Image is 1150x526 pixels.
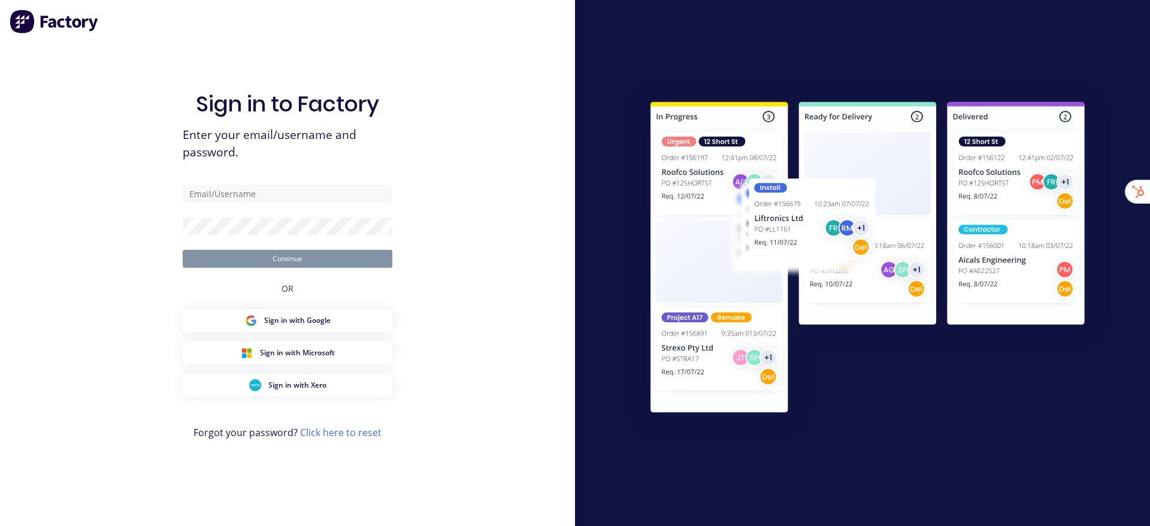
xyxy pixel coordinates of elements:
[249,379,261,391] img: Xero Sign in
[282,268,293,309] div: OR
[260,347,335,358] span: Sign in with Microsoft
[10,10,99,34] img: Factory
[196,91,379,117] h1: Sign in to Factory
[268,380,326,391] span: Sign in with Xero
[183,250,392,268] button: Continue
[183,309,392,332] button: Google Sign inSign in with Google
[183,126,392,161] span: Enter your email/username and password.
[193,425,382,440] span: Forgot your password?
[183,374,392,397] button: Xero Sign inSign in with Xero
[300,426,382,439] a: Click here to reset
[183,341,392,364] button: Microsoft Sign inSign in with Microsoft
[241,347,253,359] img: Microsoft Sign in
[264,315,331,326] span: Sign in with Google
[183,185,392,203] input: Email/Username
[624,78,1111,441] img: Sign in
[245,315,257,327] img: Google Sign in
